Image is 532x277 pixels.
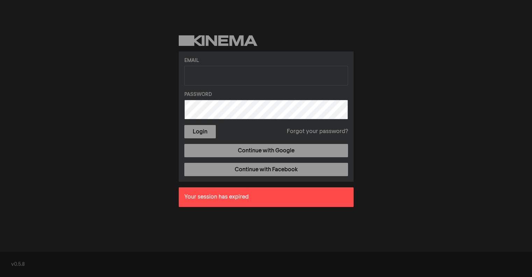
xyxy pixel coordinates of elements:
div: Your session has expired [179,187,354,207]
label: Email [184,57,348,64]
button: Login [184,125,216,138]
a: Continue with Facebook [184,163,348,176]
a: Forgot your password? [287,127,348,136]
label: Password [184,91,348,98]
div: v0.5.8 [11,261,521,268]
a: Continue with Google [184,144,348,157]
